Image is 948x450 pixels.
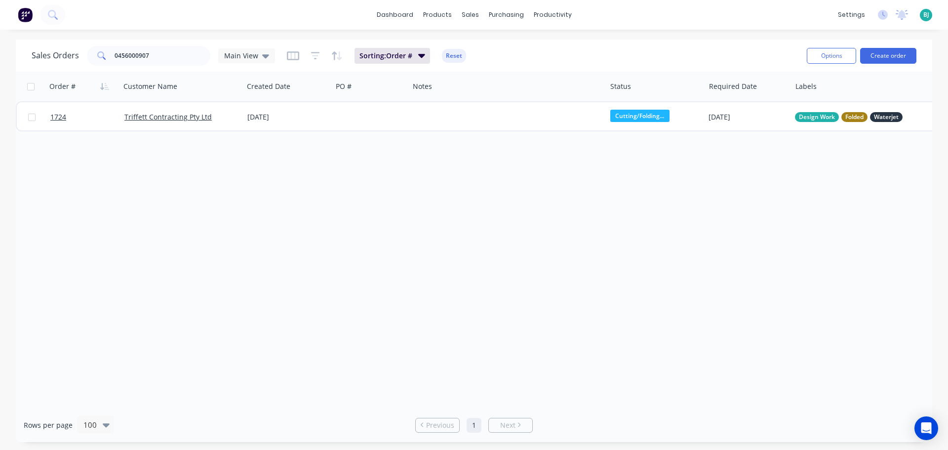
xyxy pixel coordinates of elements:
button: Create order [860,48,916,64]
div: settings [833,7,870,22]
span: Previous [426,420,454,430]
span: Design Work [799,112,835,122]
span: Sorting: Order # [359,51,412,61]
ul: Pagination [411,418,537,433]
h1: Sales Orders [32,51,79,60]
div: Open Intercom Messenger [914,416,938,440]
div: sales [457,7,484,22]
a: dashboard [372,7,418,22]
div: productivity [529,7,577,22]
div: Order # [49,82,76,91]
span: BJ [923,10,929,19]
span: Waterjet [874,112,899,122]
span: Folded [845,112,864,122]
div: Customer Name [123,82,177,91]
span: Next [500,420,515,430]
div: Required Date [709,82,757,91]
div: PO # [336,82,352,91]
div: Labels [795,82,817,91]
div: Status [610,82,631,91]
img: Factory [18,7,33,22]
div: [DATE] [247,112,328,122]
a: Page 1 is your current page [467,418,481,433]
div: purchasing [484,7,529,22]
a: Triffett Contracting Pty Ltd [124,112,212,122]
a: Next page [489,420,532,430]
button: Design WorkFoldedWaterjet [795,112,903,122]
div: [DATE] [709,112,787,122]
span: Rows per page [24,420,73,430]
div: products [418,7,457,22]
div: Notes [413,82,432,91]
button: Options [807,48,856,64]
button: Reset [442,49,466,63]
input: Search... [115,46,211,66]
a: Previous page [416,420,459,430]
span: Main View [224,50,258,61]
span: 1724 [50,112,66,122]
button: Sorting:Order # [355,48,430,64]
a: 1724 [50,102,124,132]
div: Created Date [247,82,290,91]
span: Cutting/Folding... [610,110,670,122]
